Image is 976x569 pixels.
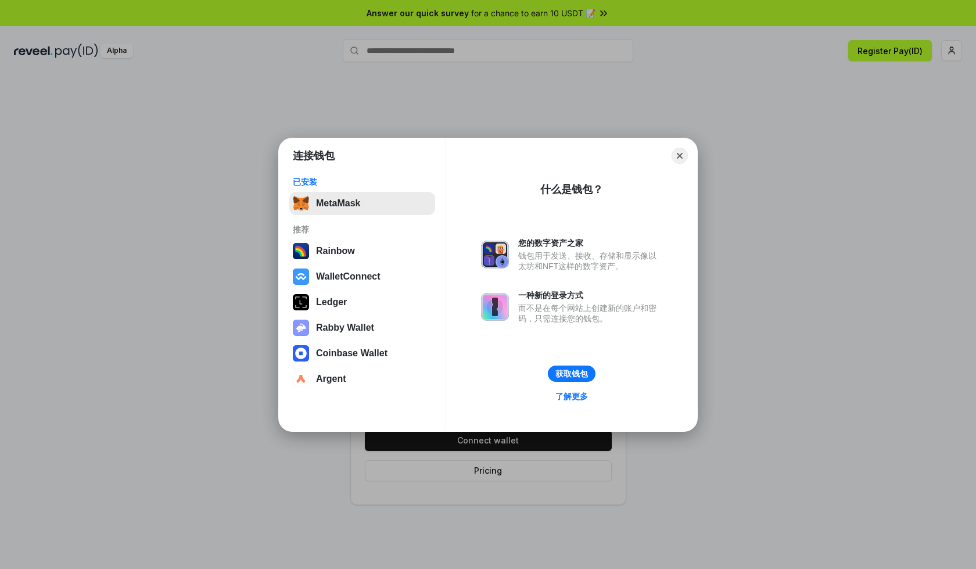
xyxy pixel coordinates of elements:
[289,192,435,215] button: MetaMask
[518,238,662,248] div: 您的数字资产之家
[540,182,603,196] div: 什么是钱包？
[548,389,595,404] a: 了解更多
[293,224,432,235] div: 推荐
[293,371,309,387] img: svg+xml,%3Csvg%20width%3D%2228%22%20height%3D%2228%22%20viewBox%3D%220%200%2028%2028%22%20fill%3D...
[289,342,435,365] button: Coinbase Wallet
[293,149,335,163] h1: 连接钱包
[293,269,309,285] img: svg+xml,%3Csvg%20width%3D%2228%22%20height%3D%2228%22%20viewBox%3D%220%200%2028%2028%22%20fill%3D...
[316,198,360,209] div: MetaMask
[289,291,435,314] button: Ledger
[316,271,381,282] div: WalletConnect
[289,265,435,288] button: WalletConnect
[518,303,662,324] div: 而不是在每个网站上创建新的账户和密码，只需连接您的钱包。
[293,243,309,259] img: svg+xml,%3Csvg%20width%3D%22120%22%20height%3D%22120%22%20viewBox%3D%220%200%20120%20120%22%20fil...
[672,148,688,164] button: Close
[293,320,309,336] img: svg+xml,%3Csvg%20xmlns%3D%22http%3A%2F%2Fwww.w3.org%2F2000%2Fsvg%22%20fill%3D%22none%22%20viewBox...
[481,241,509,269] img: svg+xml,%3Csvg%20xmlns%3D%22http%3A%2F%2Fwww.w3.org%2F2000%2Fsvg%22%20fill%3D%22none%22%20viewBox...
[518,250,662,271] div: 钱包用于发送、接收、存储和显示像以太坊和NFT这样的数字资产。
[316,246,355,256] div: Rainbow
[548,366,595,382] button: 获取钱包
[518,290,662,300] div: 一种新的登录方式
[316,374,346,384] div: Argent
[293,177,432,187] div: 已安装
[289,316,435,339] button: Rabby Wallet
[555,391,588,402] div: 了解更多
[555,368,588,379] div: 获取钱包
[289,367,435,391] button: Argent
[481,293,509,321] img: svg+xml,%3Csvg%20xmlns%3D%22http%3A%2F%2Fwww.w3.org%2F2000%2Fsvg%22%20fill%3D%22none%22%20viewBox...
[289,239,435,263] button: Rainbow
[316,348,387,359] div: Coinbase Wallet
[293,294,309,310] img: svg+xml,%3Csvg%20xmlns%3D%22http%3A%2F%2Fwww.w3.org%2F2000%2Fsvg%22%20width%3D%2228%22%20height%3...
[316,297,347,307] div: Ledger
[316,323,374,333] div: Rabby Wallet
[293,195,309,212] img: svg+xml,%3Csvg%20fill%3D%22none%22%20height%3D%2233%22%20viewBox%3D%220%200%2035%2033%22%20width%...
[293,345,309,362] img: svg+xml,%3Csvg%20width%3D%2228%22%20height%3D%2228%22%20viewBox%3D%220%200%2028%2028%22%20fill%3D...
